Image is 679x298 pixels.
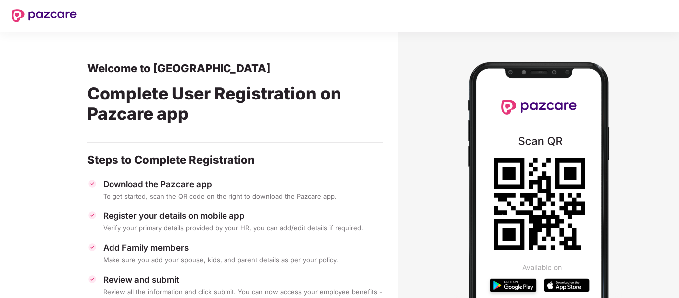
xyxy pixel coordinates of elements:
[87,61,383,75] div: Welcome to [GEOGRAPHIC_DATA]
[87,242,97,252] img: svg+xml;base64,PHN2ZyBpZD0iVGljay0zMngzMiIgeG1sbnM9Imh0dHA6Ly93d3cudzMub3JnLzIwMDAvc3ZnIiB3aWR0aD...
[103,192,383,200] div: To get started, scan the QR code on the right to download the Pazcare app.
[103,274,383,285] div: Review and submit
[87,210,97,220] img: svg+xml;base64,PHN2ZyBpZD0iVGljay0zMngzMiIgeG1sbnM9Imh0dHA6Ly93d3cudzMub3JnLzIwMDAvc3ZnIiB3aWR0aD...
[103,179,383,190] div: Download the Pazcare app
[87,274,97,284] img: svg+xml;base64,PHN2ZyBpZD0iVGljay0zMngzMiIgeG1sbnM9Imh0dHA6Ly93d3cudzMub3JnLzIwMDAvc3ZnIiB3aWR0aD...
[103,210,383,221] div: Register your details on mobile app
[103,255,383,264] div: Make sure you add your spouse, kids, and parent details as per your policy.
[103,242,383,253] div: Add Family members
[103,223,383,232] div: Verify your primary details provided by your HR, you can add/edit details if required.
[12,9,77,22] img: New Pazcare Logo
[87,153,383,167] div: Steps to Complete Registration
[87,75,383,136] div: Complete User Registration on Pazcare app
[87,179,97,189] img: svg+xml;base64,PHN2ZyBpZD0iVGljay0zMngzMiIgeG1sbnM9Imh0dHA6Ly93d3cudzMub3JnLzIwMDAvc3ZnIiB3aWR0aD...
